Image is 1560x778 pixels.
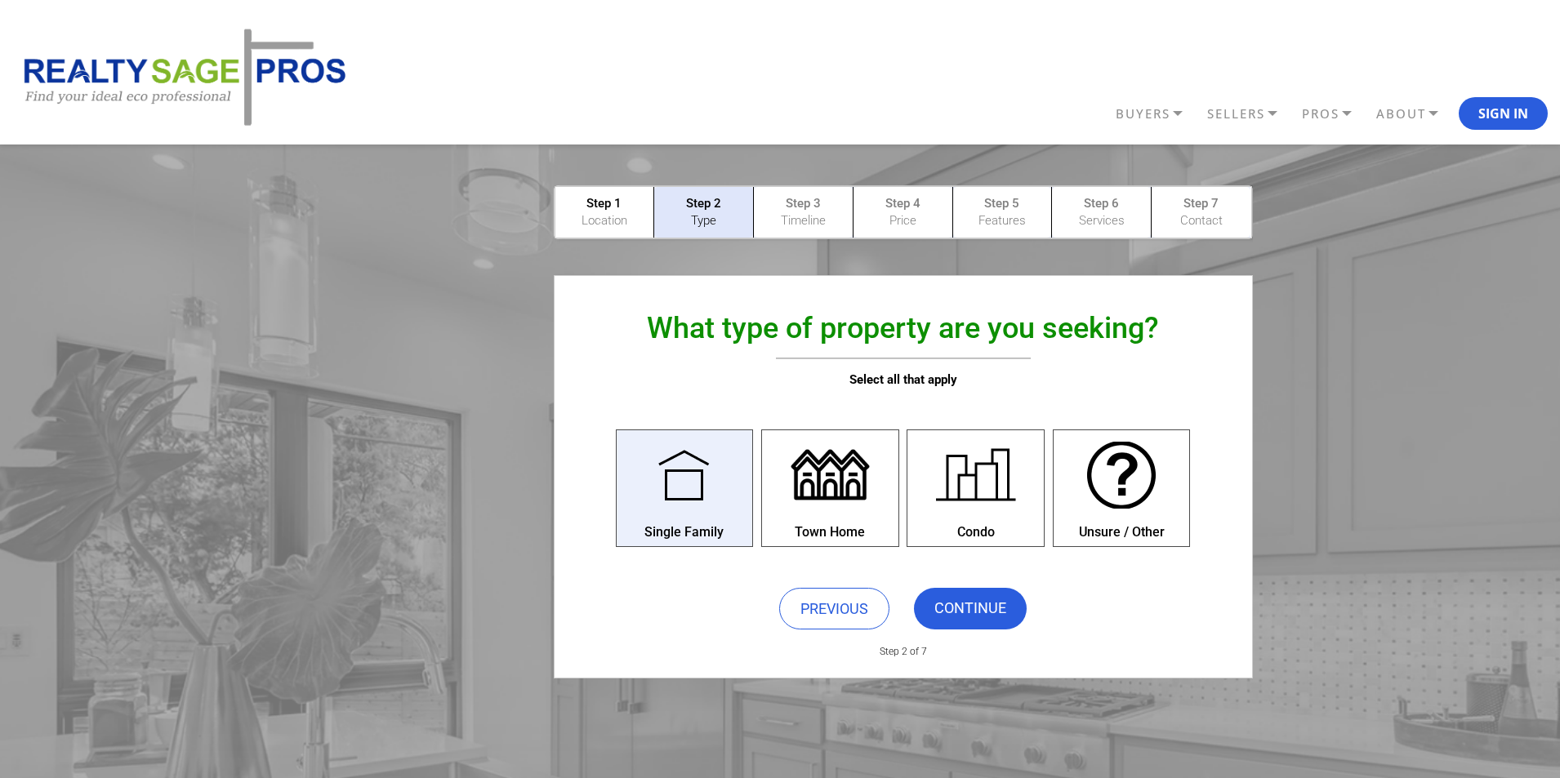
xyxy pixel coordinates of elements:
img: REALTY SAGE PROS [12,26,351,130]
a: PROS [1298,100,1372,128]
div: Condo [907,524,1044,540]
div: Unsure / Other [1054,524,1190,540]
p: Services [1062,212,1141,229]
a: Step 4 Price [854,187,952,238]
a: Step 6 Services [1052,187,1151,238]
a: Step 3 Timeline [754,187,853,238]
a: CONTINUE [914,588,1027,629]
p: Step 3 [764,195,843,212]
p: Location [565,212,644,229]
p: Step 5 [963,195,1042,212]
p: Step 2 of 7 [542,638,1264,657]
h1: What type of property are you seeking? [583,311,1223,345]
strong: Select all that apply [849,372,957,387]
div: Town Home [762,524,898,540]
p: Timeline [764,212,843,229]
button: Sign In [1459,97,1548,130]
a: Step 7 Contact [1152,187,1250,238]
a: ABOUT [1372,100,1459,128]
p: Contact [1161,212,1241,229]
p: Step 2 [664,195,743,212]
a: PREVIOUS [779,588,889,629]
p: Step 4 [863,195,943,212]
p: Step 1 [565,195,644,212]
a: Step 2 Type [654,187,753,238]
p: Price [863,212,943,229]
a: BUYERS [1112,100,1203,128]
p: Step 7 [1161,195,1241,212]
p: Features [963,212,1042,229]
a: SELLERS [1203,100,1298,128]
a: Step 1 Location [555,187,654,238]
p: Step 6 [1062,195,1141,212]
div: Single Family [617,524,753,540]
p: Type [664,212,743,229]
a: Step 5 Features [953,187,1052,238]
